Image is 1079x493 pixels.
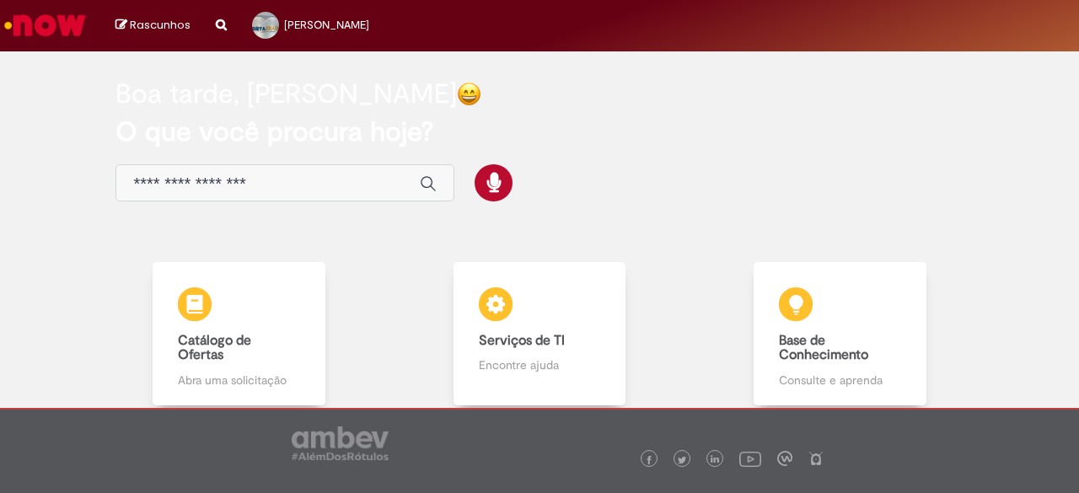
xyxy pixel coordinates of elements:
[115,79,457,109] h2: Boa tarde, [PERSON_NAME]
[115,117,963,147] h2: O que você procura hoje?
[739,447,761,469] img: logo_footer_youtube.png
[711,455,719,465] img: logo_footer_linkedin.png
[178,332,251,364] b: Catálogo de Ofertas
[779,372,901,389] p: Consulte e aprenda
[479,356,601,373] p: Encontre ajuda
[777,451,792,466] img: logo_footer_workplace.png
[115,18,191,34] a: Rascunhos
[690,262,990,405] a: Base de Conhecimento Consulte e aprenda
[457,82,481,106] img: happy-face.png
[645,456,653,464] img: logo_footer_facebook.png
[479,332,565,349] b: Serviços de TI
[178,372,300,389] p: Abra uma solicitação
[779,332,868,364] b: Base de Conhecimento
[292,426,389,460] img: logo_footer_ambev_rotulo_gray.png
[284,18,369,32] span: [PERSON_NAME]
[2,8,89,42] img: ServiceNow
[389,262,690,405] a: Serviços de TI Encontre ajuda
[130,17,191,33] span: Rascunhos
[678,456,686,464] img: logo_footer_twitter.png
[808,451,824,466] img: logo_footer_naosei.png
[89,262,389,405] a: Catálogo de Ofertas Abra uma solicitação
